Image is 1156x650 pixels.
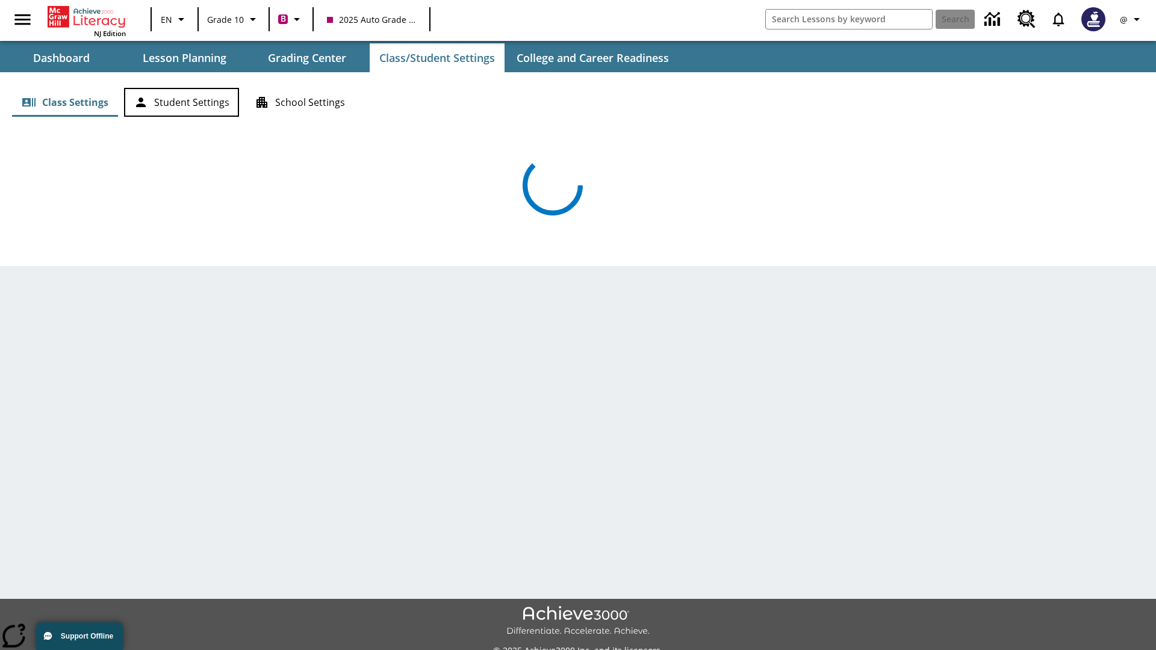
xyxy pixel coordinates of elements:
[507,43,679,72] button: College and Career Readiness
[506,606,650,637] img: Achieve3000 Differentiate Accelerate Achieve
[327,13,416,26] span: 2025 Auto Grade 10
[1043,4,1074,35] a: Notifications
[1,43,122,72] button: Dashboard
[273,8,309,30] button: Boost Class color is violet red. Change class color
[207,13,244,26] span: Grade 10
[36,622,123,650] button: Support Offline
[370,43,505,72] button: Class/Student Settings
[94,29,126,38] span: NJ Edition
[202,8,265,30] button: Grade: Grade 10, Select a grade
[48,5,126,29] a: Home
[124,43,244,72] button: Lesson Planning
[1010,3,1043,36] a: Resource Center, Will open in new tab
[48,4,126,38] div: Home
[245,88,355,117] button: School Settings
[247,43,367,72] button: Grading Center
[12,88,1144,117] div: Class/Student Settings
[161,13,172,26] span: EN
[1074,4,1113,35] button: Select a new avatar
[281,11,286,26] span: B
[977,3,1010,36] a: Data Center
[5,2,40,37] button: Open side menu
[1081,7,1105,31] img: Avatar
[1113,8,1151,30] button: Profile/Settings
[155,8,194,30] button: Language: EN, Select a language
[124,88,239,117] button: Student Settings
[12,88,118,117] button: Class Settings
[766,10,932,29] input: search field
[61,632,113,640] span: Support Offline
[1120,13,1128,26] span: @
